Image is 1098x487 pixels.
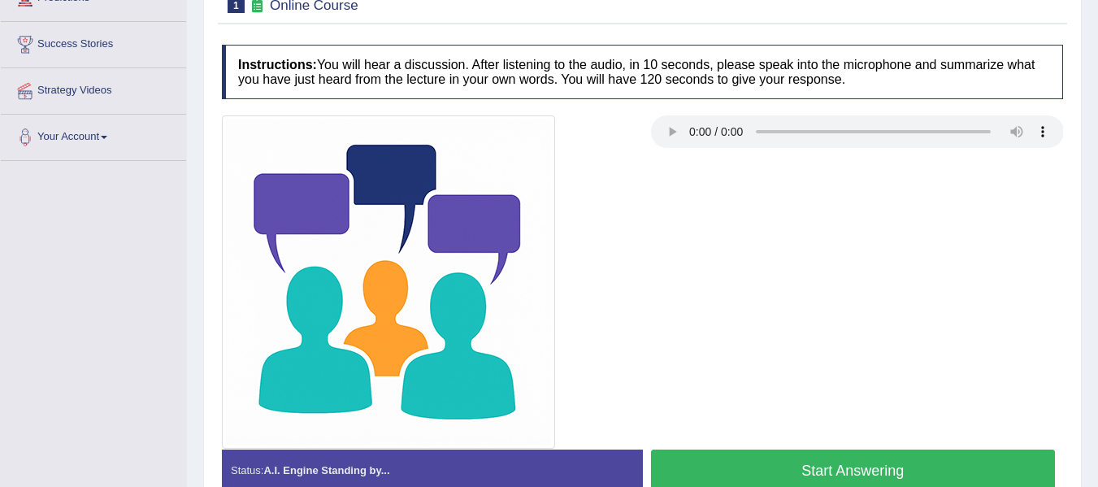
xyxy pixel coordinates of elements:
h4: You will hear a discussion. After listening to the audio, in 10 seconds, please speak into the mi... [222,45,1063,99]
a: Success Stories [1,22,186,63]
a: Your Account [1,115,186,155]
b: Instructions: [238,58,317,72]
strong: A.I. Engine Standing by... [263,464,389,476]
a: Strategy Videos [1,68,186,109]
